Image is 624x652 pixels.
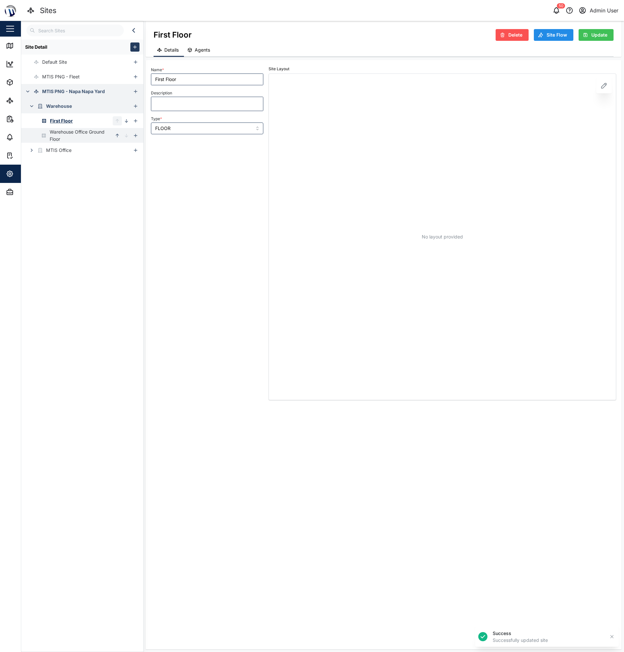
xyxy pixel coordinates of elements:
div: Sites [17,97,33,104]
div: Warehouse [46,103,72,110]
img: Main Logo [3,3,18,18]
span: Site Flow [547,29,567,41]
div: Admin User [590,7,618,15]
button: Update [579,29,614,41]
div: MTIS Office [46,147,72,154]
label: Type [151,117,162,121]
div: Alarms [17,134,37,141]
div: Site Detail [25,43,123,51]
div: Sites [40,5,57,16]
div: Dashboard [17,60,46,68]
div: Settings [17,170,40,177]
button: Delete [496,29,529,41]
div: Reports [17,115,39,122]
div: First Floor [154,29,192,41]
span: Delete [508,29,522,41]
div: 50 [557,3,565,8]
label: Name [151,68,164,72]
div: Tasks [17,152,35,159]
div: Admin [17,188,36,196]
div: First Floor [50,117,73,124]
div: MTIS PNG - Napa Napa Yard [42,88,105,95]
div: Warehouse Office Ground Floor [50,128,113,142]
div: Assets [17,79,37,86]
div: No layout provided [422,233,463,240]
div: Default Site [42,58,67,66]
input: Select a site type [151,122,263,134]
div: Map [17,42,32,49]
span: Agents [195,48,210,52]
a: Site Flow [534,29,573,41]
div: Site Layout [269,66,616,72]
div: Success [493,630,605,637]
div: MTIS PNG - Fleet [42,73,80,80]
input: Search Sites [26,24,124,36]
div: Successfully updated site [493,637,605,644]
label: Description [151,91,172,95]
button: Admin User [578,6,619,15]
span: Details [164,48,179,52]
span: Update [591,29,607,41]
